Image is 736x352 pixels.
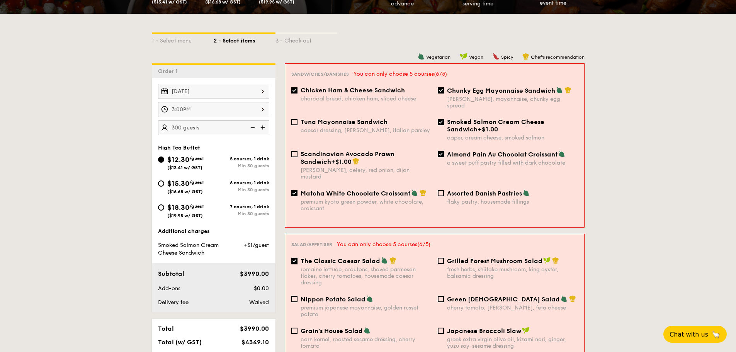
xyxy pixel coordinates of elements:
[158,180,164,187] input: $15.30/guest($16.68 w/ GST)6 courses, 1 drinkMin 30 guests
[522,53,529,60] img: icon-chef-hat.a58ddaea.svg
[438,190,444,196] input: Assorted Danish Pastriesflaky pastry, housemade fillings
[523,189,530,196] img: icon-vegetarian.fe4039eb.svg
[301,199,432,212] div: premium kyoto green powder, white chocolate, croissant
[189,204,204,209] span: /guest
[291,258,297,264] input: The Classic Caesar Saladromaine lettuce, croutons, shaved parmesan flakes, cherry tomatoes, house...
[670,331,708,338] span: Chat with us
[438,151,444,157] input: Almond Pain Au Chocolat Croissanta sweet puff pastry filled with dark chocolate
[254,285,269,292] span: $0.00
[501,54,513,60] span: Spicy
[301,150,394,165] span: Scandinavian Avocado Prawn Sandwich
[418,53,425,60] img: icon-vegetarian.fe4039eb.svg
[522,327,530,334] img: icon-vegan.f8ff3823.svg
[552,257,559,264] img: icon-chef-hat.a58ddaea.svg
[214,211,269,216] div: Min 30 guests
[447,199,578,205] div: flaky pastry, housemade fillings
[291,242,332,247] span: Salad/Appetiser
[564,87,571,94] img: icon-chef-hat.a58ddaea.svg
[214,163,269,168] div: Min 30 guests
[301,127,432,134] div: caesar dressing, [PERSON_NAME], italian parsley
[291,119,297,125] input: Tuna Mayonnaise Sandwichcaesar dressing, [PERSON_NAME], italian parsley
[291,87,297,94] input: Chicken Ham & Cheese Sandwichcharcoal bread, chicken ham, sliced cheese
[438,296,444,302] input: Green [DEMOGRAPHIC_DATA] Saladcherry tomato, [PERSON_NAME], feta cheese
[158,68,181,75] span: Order 1
[158,299,189,306] span: Delivery fee
[447,327,521,335] span: Japanese Broccoli Slaw
[301,167,432,180] div: [PERSON_NAME], celery, red onion, dijon mustard
[158,84,269,99] input: Event date
[167,213,203,218] span: ($19.95 w/ GST)
[447,304,578,311] div: cherry tomato, [PERSON_NAME], feta cheese
[214,187,269,192] div: Min 30 guests
[301,87,405,94] span: Chicken Ham & Cheese Sandwich
[291,151,297,157] input: Scandinavian Avocado Prawn Sandwich+$1.00[PERSON_NAME], celery, red onion, dijon mustard
[158,228,269,235] div: Additional charges
[447,160,578,166] div: a sweet puff pastry filled with dark chocolate
[243,242,269,248] span: +$1/guest
[438,328,444,334] input: Japanese Broccoli Slawgreek extra virgin olive oil, kizami nori, ginger, yuzu soy-sesame dressing
[240,270,269,277] span: $3990.00
[558,150,565,157] img: icon-vegetarian.fe4039eb.svg
[447,151,558,158] span: Almond Pain Au Chocolat Croissant
[354,71,447,77] span: You can only choose 5 courses
[152,34,214,45] div: 1 - Select menu
[301,95,432,102] div: charcoal bread, chicken ham, sliced cheese
[158,145,200,151] span: High Tea Buffet
[438,119,444,125] input: Smoked Salmon Cream Cheese Sandwich+$1.00caper, cream cheese, smoked salmon
[711,330,721,339] span: 🦙
[167,155,189,164] span: $12.30
[420,189,427,196] img: icon-chef-hat.a58ddaea.svg
[381,257,388,264] img: icon-vegetarian.fe4039eb.svg
[447,96,578,109] div: [PERSON_NAME], mayonnaise, chunky egg spread
[158,242,219,256] span: Smoked Salmon Cream Cheese Sandwich
[241,338,269,346] span: $4349.10
[214,180,269,185] div: 6 courses, 1 drink
[301,327,363,335] span: Grain's House Salad
[447,336,578,349] div: greek extra virgin olive oil, kizami nori, ginger, yuzu soy-sesame dressing
[301,304,432,318] div: premium japanese mayonnaise, golden russet potato
[240,325,269,332] span: $3990.00
[531,54,585,60] span: Chef's recommendation
[561,295,568,302] img: icon-vegetarian.fe4039eb.svg
[478,126,498,133] span: +$1.00
[364,327,371,334] img: icon-vegetarian.fe4039eb.svg
[438,258,444,264] input: Grilled Forest Mushroom Saladfresh herbs, shiitake mushroom, king oyster, balsamic dressing
[158,204,164,211] input: $18.30/guest($19.95 w/ GST)7 courses, 1 drinkMin 30 guests
[214,34,275,45] div: 2 - Select items
[556,87,563,94] img: icon-vegetarian.fe4039eb.svg
[167,165,202,170] span: ($13.41 w/ GST)
[301,118,388,126] span: Tuna Mayonnaise Sandwich
[301,266,432,286] div: romaine lettuce, croutons, shaved parmesan flakes, cherry tomatoes, housemade caesar dressing
[447,134,578,141] div: caper, cream cheese, smoked salmon
[301,190,410,197] span: Matcha White Chocolate Croissant
[158,270,184,277] span: Subtotal
[569,295,576,302] img: icon-chef-hat.a58ddaea.svg
[158,120,269,135] input: Number of guests
[417,241,430,248] span: (6/5)
[366,295,373,302] img: icon-vegetarian.fe4039eb.svg
[158,102,269,117] input: Event time
[426,54,450,60] span: Vegetarian
[158,156,164,163] input: $12.30/guest($13.41 w/ GST)5 courses, 1 drinkMin 30 guests
[352,158,359,165] img: icon-chef-hat.a58ddaea.svg
[663,326,727,343] button: Chat with us🦙
[291,296,297,302] input: Nippon Potato Saladpremium japanese mayonnaise, golden russet potato
[438,87,444,94] input: Chunky Egg Mayonnaise Sandwich[PERSON_NAME], mayonnaise, chunky egg spread
[301,296,365,303] span: Nippon Potato Salad
[337,241,430,248] span: You can only choose 5 courses
[447,118,544,133] span: Smoked Salmon Cream Cheese Sandwich
[301,257,380,265] span: The Classic Caesar Salad
[291,71,349,77] span: Sandwiches/Danishes
[447,296,560,303] span: Green [DEMOGRAPHIC_DATA] Salad
[469,54,483,60] span: Vegan
[447,87,555,94] span: Chunky Egg Mayonnaise Sandwich
[214,156,269,162] div: 5 courses, 1 drink
[543,257,551,264] img: icon-vegan.f8ff3823.svg
[158,338,202,346] span: Total (w/ GST)
[447,257,542,265] span: Grilled Forest Mushroom Salad
[189,156,204,161] span: /guest
[249,299,269,306] span: Waived
[246,120,258,135] img: icon-reduce.1d2dbef1.svg
[167,179,189,188] span: $15.30
[434,71,447,77] span: (6/5)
